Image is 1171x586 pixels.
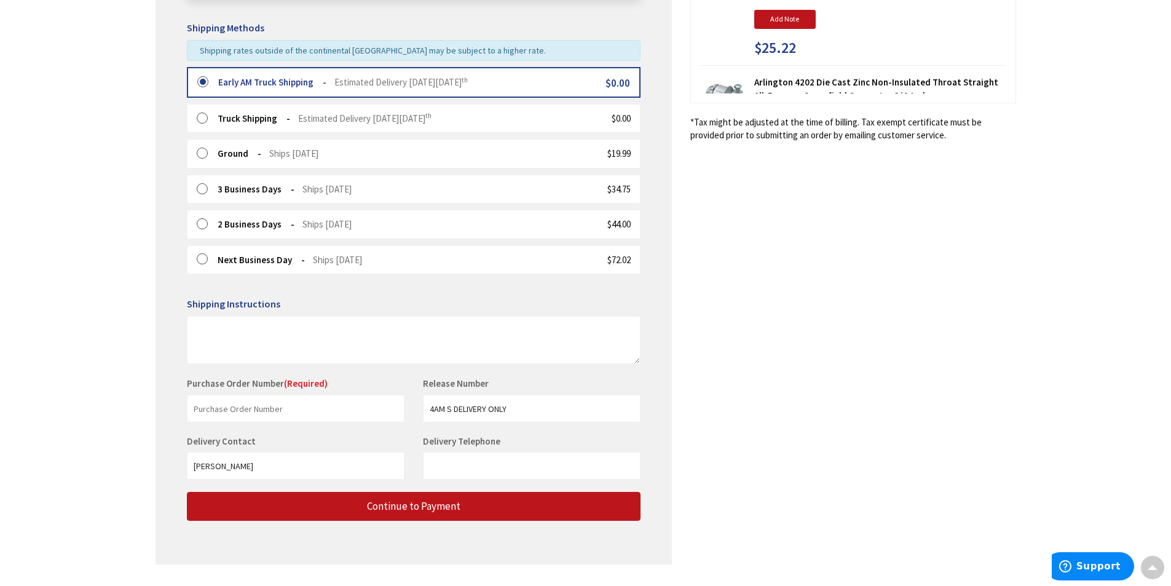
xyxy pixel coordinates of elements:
strong: 3 Business Days [218,183,294,195]
span: $34.75 [607,183,631,195]
sup: th [462,76,468,84]
strong: Early AM Truck Shipping [218,76,326,88]
sup: th [425,111,432,120]
label: Delivery Telephone [423,435,503,447]
span: $44.00 [607,218,631,230]
span: Ships [DATE] [302,218,352,230]
strong: Ground [218,148,261,159]
: *Tax might be adjusted at the time of billing. Tax exempt certificate must be provided prior to s... [690,116,1016,142]
span: Estimated Delivery [DATE][DATE] [334,76,468,88]
span: Continue to Payment [367,499,460,513]
strong: 2 Business Days [218,218,294,230]
button: Continue to Payment [187,492,641,521]
span: Shipping Instructions [187,298,280,310]
strong: Truck Shipping [218,113,290,124]
span: $72.02 [607,254,631,266]
h5: Shipping Methods [187,23,641,34]
span: Ships [DATE] [302,183,352,195]
label: Release Number [423,377,489,390]
span: Estimated Delivery [DATE][DATE] [298,113,432,124]
input: Purchase Order Number [187,395,404,422]
img: Arlington 4202 Die Cast Zinc Non-Insulated Throat Straight All-Purpose Greenfield Connector 3/4-Inch [705,81,743,119]
input: Release Number [423,395,641,422]
iframe: Opens a widget where you can find more information [1052,552,1134,583]
label: Delivery Contact [187,435,259,447]
span: $19.99 [607,148,631,159]
span: (Required) [284,378,328,389]
strong: Arlington 4202 Die Cast Zinc Non-Insulated Throat Straight All-Purpose Greenfield Connector 3/4-Inch [754,76,1006,102]
span: Ships [DATE] [313,254,362,266]
span: $0.00 [612,113,631,124]
strong: Next Business Day [218,254,305,266]
span: $25.22 [754,40,796,56]
span: $0.00 [605,76,630,90]
label: Purchase Order Number [187,377,328,390]
span: Shipping rates outside of the continental [GEOGRAPHIC_DATA] may be subject to a higher rate. [200,45,546,56]
span: Ships [DATE] [269,148,318,159]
